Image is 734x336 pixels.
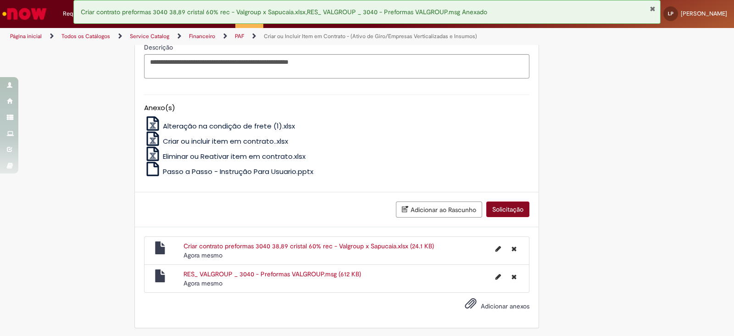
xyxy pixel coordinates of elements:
textarea: Descrição [144,54,529,79]
time: 30/09/2025 11:58:27 [183,251,222,259]
ul: Trilhas de página [7,28,483,45]
button: Adicionar ao Rascunho [396,202,482,218]
a: Página inicial [10,33,42,40]
a: Financeiro [189,33,215,40]
span: Agora mesmo [183,251,222,259]
span: Passo a Passo - Instrução Para Usuario.pptx [163,167,313,176]
a: Criar ou Incluir Item em Contrato - (Ativo de Giro/Empresas Verticalizadas e Insumos) [264,33,477,40]
span: LP [668,11,673,17]
h5: Anexo(s) [144,104,529,112]
a: Eliminar ou Reativar item em contrato.xlsx [144,151,306,161]
a: RES_ VALGROUP _ 3040 - Preformas VALGROUP.msg (612 KB) [183,270,361,278]
span: Descrição [144,43,175,51]
span: Requisições [63,9,95,18]
a: Criar contrato preformas 3040 38,89 cristal 60% rec - Valgroup x Sapucaia.xlsx (24.1 KB) [183,242,434,250]
img: ServiceNow [1,5,48,23]
button: Excluir Criar contrato preformas 3040 38,89 cristal 60% rec - Valgroup x Sapucaia.xlsx [506,241,522,256]
button: Editar nome de arquivo RES_ VALGROUP _ 3040 - Preformas VALGROUP.msg [490,269,506,284]
a: Alteração na condição de frete (1).xlsx [144,121,295,131]
span: Agora mesmo [183,279,222,287]
span: Criar contrato preformas 3040 38,89 cristal 60% rec - Valgroup x Sapucaia.xlsx,RES_ VALGROUP _ 30... [81,8,487,16]
span: Alteração na condição de frete (1).xlsx [163,121,295,131]
a: PAF [235,33,244,40]
button: Fechar Notificação [650,5,656,12]
time: 30/09/2025 11:58:27 [183,279,222,287]
a: Passo a Passo - Instrução Para Usuario.pptx [144,167,314,176]
span: Adicionar anexos [481,302,529,310]
a: Service Catalog [130,33,169,40]
button: Editar nome de arquivo Criar contrato preformas 3040 38,89 cristal 60% rec - Valgroup x Sapucaia.... [490,241,506,256]
a: Todos os Catálogos [61,33,110,40]
a: Criar ou incluir item em contrato..xlsx [144,136,289,146]
button: Adicionar anexos [462,295,479,316]
span: Eliminar ou Reativar item em contrato.xlsx [163,151,306,161]
button: Solicitação [486,202,529,217]
button: Excluir RES_ VALGROUP _ 3040 - Preformas VALGROUP.msg [506,269,522,284]
span: Criar ou incluir item em contrato..xlsx [163,136,288,146]
span: [PERSON_NAME] [681,10,727,17]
